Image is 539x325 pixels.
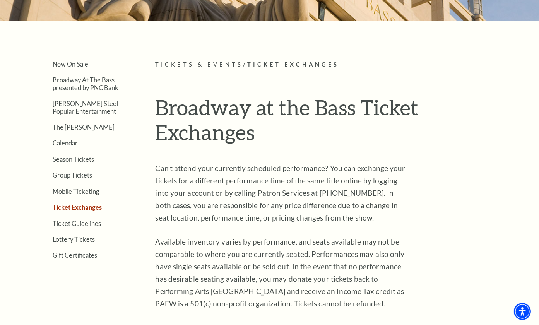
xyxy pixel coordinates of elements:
span: Ticket Exchanges [247,61,339,68]
p: Can’t attend your currently scheduled performance? You can exchange your tickets for a different ... [156,162,407,224]
h1: Broadway at the Bass Ticket Exchanges [156,95,510,152]
p: / [156,60,510,70]
a: Group Tickets [53,171,92,179]
a: Season Tickets [53,156,94,163]
a: Calendar [53,139,78,147]
a: Ticket Guidelines [53,220,101,227]
a: [PERSON_NAME] Steel Popular Entertainment [53,100,118,115]
a: Ticket Exchanges [53,204,102,211]
div: Accessibility Menu [514,303,531,320]
a: Broadway At The Bass presented by PNC Bank [53,76,119,91]
a: The [PERSON_NAME] [53,123,115,131]
span: Tickets & Events [156,61,243,68]
a: Lottery Tickets [53,236,95,243]
a: Mobile Ticketing [53,188,99,195]
a: Gift Certificates [53,251,98,259]
p: Available inventory varies by performance, and seats available may not be comparable to where you... [156,236,407,310]
a: Now On Sale [53,60,89,68]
